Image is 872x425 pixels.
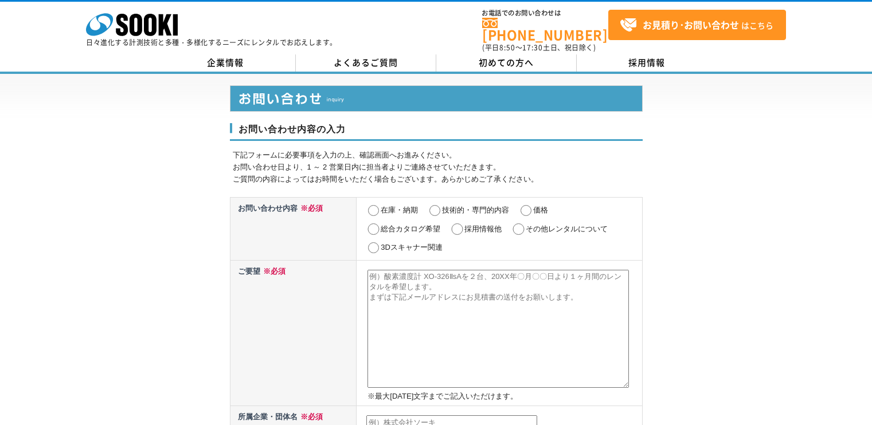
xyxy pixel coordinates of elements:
a: 採用情報 [577,54,717,72]
span: ※必須 [298,204,323,213]
label: 価格 [533,206,548,214]
span: はこちら [620,17,773,34]
label: 在庫・納期 [381,206,418,214]
a: 初めての方へ [436,54,577,72]
label: 3Dスキャナー関連 [381,243,443,251]
a: お見積り･お問い合わせはこちら [608,10,786,40]
p: 下記フォームに必要事項を入力の上、確認画面へお進みください。 お問い合わせ日より、1 ～ 2 営業日内に担当者よりご連絡させていただきます。 ご質問の内容によってはお時間をいただく場合もございま... [233,149,643,185]
label: 総合カタログ希望 [381,225,440,233]
label: その他レンタルについて [526,225,608,233]
span: 初めての方へ [479,56,534,69]
img: お問い合わせ [230,85,643,112]
span: 8:50 [499,42,515,53]
span: ※必須 [260,267,286,276]
p: ※最大[DATE]文字までご記入いただけます。 [367,391,639,403]
th: お問い合わせ内容 [230,197,357,260]
p: 日々進化する計測技術と多種・多様化するニーズにレンタルでお応えします。 [86,39,337,46]
strong: お見積り･お問い合わせ [643,18,739,32]
label: 技術的・専門的内容 [442,206,509,214]
span: お電話でのお問い合わせは [482,10,608,17]
span: 17:30 [522,42,543,53]
a: 企業情報 [155,54,296,72]
a: よくあるご質問 [296,54,436,72]
a: [PHONE_NUMBER] [482,18,608,41]
span: (平日 ～ 土日、祝日除く) [482,42,596,53]
th: ご要望 [230,260,357,406]
span: ※必須 [298,412,323,421]
label: 採用情報他 [464,225,502,233]
h3: お問い合わせ内容の入力 [230,123,643,141]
